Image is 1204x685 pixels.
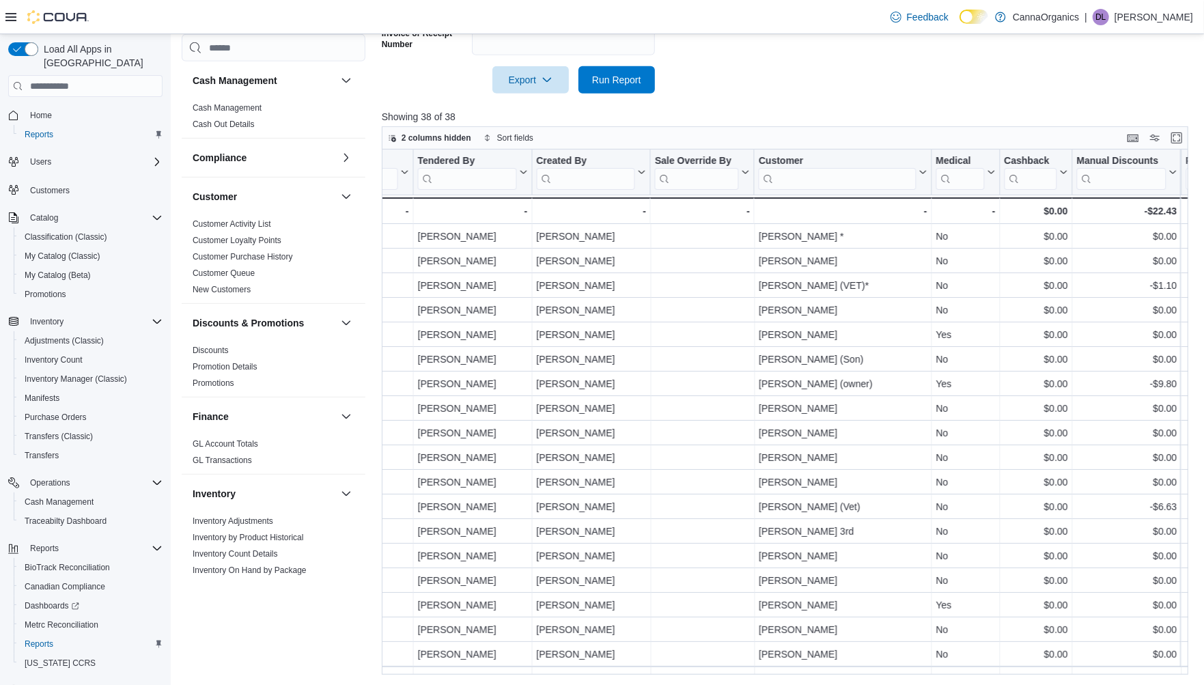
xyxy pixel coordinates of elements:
span: Promotions [19,286,163,303]
div: Customer [182,216,365,303]
span: Cash Management [25,497,94,507]
button: Customers [3,180,168,199]
span: Manifests [25,393,59,404]
span: Traceabilty Dashboard [19,513,163,529]
span: Reports [19,126,163,143]
span: Home [30,110,52,121]
span: Reports [25,129,53,140]
a: Customer Activity List [193,219,271,229]
button: Inventory Manager (Classic) [14,369,168,389]
a: Promotions [19,286,72,303]
span: 2 columns hidden [402,132,471,143]
span: Inventory Count [25,354,83,365]
span: New Customers [193,284,251,295]
img: Cova [27,10,89,24]
span: My Catalog (Beta) [19,267,163,283]
span: Cash Management [193,102,262,113]
span: Promotions [25,289,66,300]
span: Inventory Count Details [193,548,278,559]
span: Transfers [19,447,163,464]
button: Cash Management [338,72,354,89]
span: Manifests [19,390,163,406]
span: DL [1095,9,1106,25]
span: Adjustments (Classic) [19,333,163,349]
a: Customer Purchase History [193,252,293,262]
a: [US_STATE] CCRS [19,655,101,671]
span: Inventory [25,313,163,330]
span: Promotion Details [193,361,257,372]
span: Dark Mode [960,24,960,25]
span: Classification (Classic) [25,232,107,242]
a: Purchase Orders [19,409,92,425]
a: Adjustments (Classic) [19,333,109,349]
span: My Catalog (Classic) [25,251,100,262]
h3: Customer [193,190,237,204]
a: GL Account Totals [193,439,258,449]
div: - [936,203,996,219]
a: Inventory Adjustments [193,516,273,526]
button: Cash Management [14,492,168,512]
span: Customer Purchase History [193,251,293,262]
a: Inventory Count Details [193,549,278,559]
p: | [1084,9,1087,25]
span: Operations [30,477,70,488]
a: Inventory by Product Historical [193,533,304,542]
a: Cash Out Details [193,120,255,129]
span: Home [25,107,163,124]
a: Promotions [193,378,234,388]
span: Classification (Classic) [19,229,163,245]
a: Dashboards [19,598,85,614]
button: Operations [25,475,76,491]
span: Transfers [25,450,59,461]
a: Customer Loyalty Points [193,236,281,245]
button: Inventory [3,312,168,331]
div: Discounts & Promotions [182,342,365,397]
span: Dashboards [25,600,79,611]
button: Purchase Orders [14,408,168,427]
span: Dashboards [19,598,163,614]
button: Operations [3,473,168,492]
button: Export [492,66,569,94]
span: Feedback [907,10,949,24]
a: Canadian Compliance [19,578,111,595]
button: Adjustments (Classic) [14,331,168,350]
span: Reports [30,543,59,554]
span: Run Report [592,73,641,87]
a: Manifests [19,390,65,406]
button: Finance [193,410,335,423]
button: Discounts & Promotions [338,315,354,331]
a: BioTrack Reconciliation [19,559,115,576]
span: BioTrack Reconciliation [19,559,163,576]
button: My Catalog (Beta) [14,266,168,285]
div: - [655,203,750,219]
h3: Inventory [193,487,236,501]
span: Purchase Orders [25,412,87,423]
button: Reports [3,539,168,558]
a: Cash Management [193,103,262,113]
button: Catalog [3,208,168,227]
button: Finance [338,408,354,425]
button: Reports [14,634,168,654]
a: Inventory On Hand by Package [193,565,307,575]
span: Customers [25,181,163,198]
a: Metrc Reconciliation [19,617,104,633]
a: Feedback [885,3,954,31]
button: Catalog [25,210,64,226]
span: Inventory Count [19,352,163,368]
button: BioTrack Reconciliation [14,558,168,577]
span: Metrc Reconciliation [19,617,163,633]
button: Promotions [14,285,168,304]
button: Reports [14,125,168,144]
div: -$22.43 [1077,203,1177,219]
a: Classification (Classic) [19,229,113,245]
button: Inventory [25,313,69,330]
button: Classification (Classic) [14,227,168,247]
button: Inventory [338,486,354,502]
button: My Catalog (Classic) [14,247,168,266]
span: Sort fields [497,132,533,143]
a: Transfers (Classic) [19,428,98,445]
span: Customers [30,185,70,196]
a: Customers [25,182,75,199]
span: BioTrack Reconciliation [25,562,110,573]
